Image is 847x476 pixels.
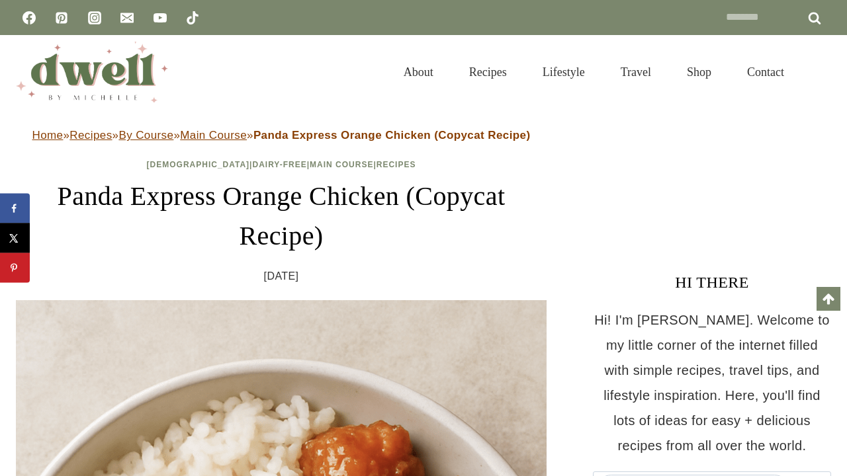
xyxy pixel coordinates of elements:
a: Lifestyle [525,49,603,95]
a: Recipes [377,160,416,169]
a: Scroll to top [817,287,840,311]
a: Main Course [310,160,373,169]
a: Travel [603,49,669,95]
span: | | | [147,160,416,169]
h3: HI THERE [593,270,831,294]
a: Facebook [16,5,42,31]
a: Main Course [180,129,247,141]
a: Recipes [451,49,525,95]
nav: Primary Navigation [386,49,802,95]
a: Dairy-Free [252,160,306,169]
a: Email [114,5,140,31]
a: Shop [669,49,729,95]
a: About [386,49,451,95]
a: [DEMOGRAPHIC_DATA] [147,160,250,169]
a: TikTok [179,5,206,31]
h1: Panda Express Orange Chicken (Copycat Recipe) [16,177,547,256]
time: [DATE] [264,266,299,286]
a: YouTube [147,5,173,31]
p: Hi! I'm [PERSON_NAME]. Welcome to my little corner of the internet filled with simple recipes, tr... [593,307,831,458]
strong: Panda Express Orange Chicken (Copycat Recipe) [253,129,531,141]
a: Home [32,129,64,141]
a: Pinterest [48,5,75,31]
button: View Search Form [809,61,831,83]
span: » » » » [32,129,531,141]
a: By Course [118,129,173,141]
a: Recipes [69,129,112,141]
img: DWELL by michelle [16,42,168,102]
a: Instagram [81,5,108,31]
a: Contact [729,49,802,95]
